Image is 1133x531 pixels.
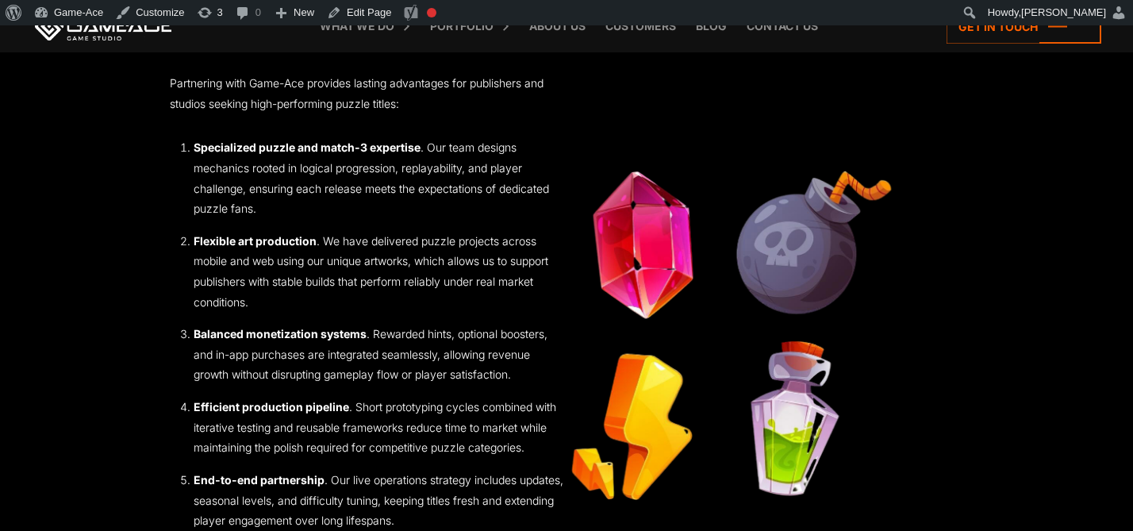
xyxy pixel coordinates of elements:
[194,137,566,218] li: . Our team designs mechanics rooted in logical progression, replayability, and player challenge, ...
[427,8,436,17] div: Focus keyphrase not set
[194,397,566,458] li: . Short prototyping cycles combined with iterative testing and reusable frameworks reduce time to...
[170,73,566,114] p: Partnering with Game-Ace provides lasting advantages for publishers and studios seeking high-perf...
[194,470,566,531] li: . Our live operations strategy includes updates, seasonal levels, and difficulty tuning, keeping ...
[194,400,349,414] strong: Efficient production pipeline
[194,231,566,312] li: . We have delivered puzzle projects across mobile and web using our unique artworks, which allows...
[194,140,421,154] strong: Specialized puzzle and match-3 expertise
[1021,6,1106,18] span: [PERSON_NAME]
[170,3,963,56] h3: Benefits of Creating Puzzle Games with Game-Ace
[194,327,367,341] strong: Balanced monetization systems
[194,324,566,385] li: . Rewarded hints, optional boosters, and in-app purchases are integrated seamlessly, allowing rev...
[947,10,1101,44] a: Get in touch
[194,473,325,487] strong: End-to-end partnership
[194,234,317,248] strong: Flexible art production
